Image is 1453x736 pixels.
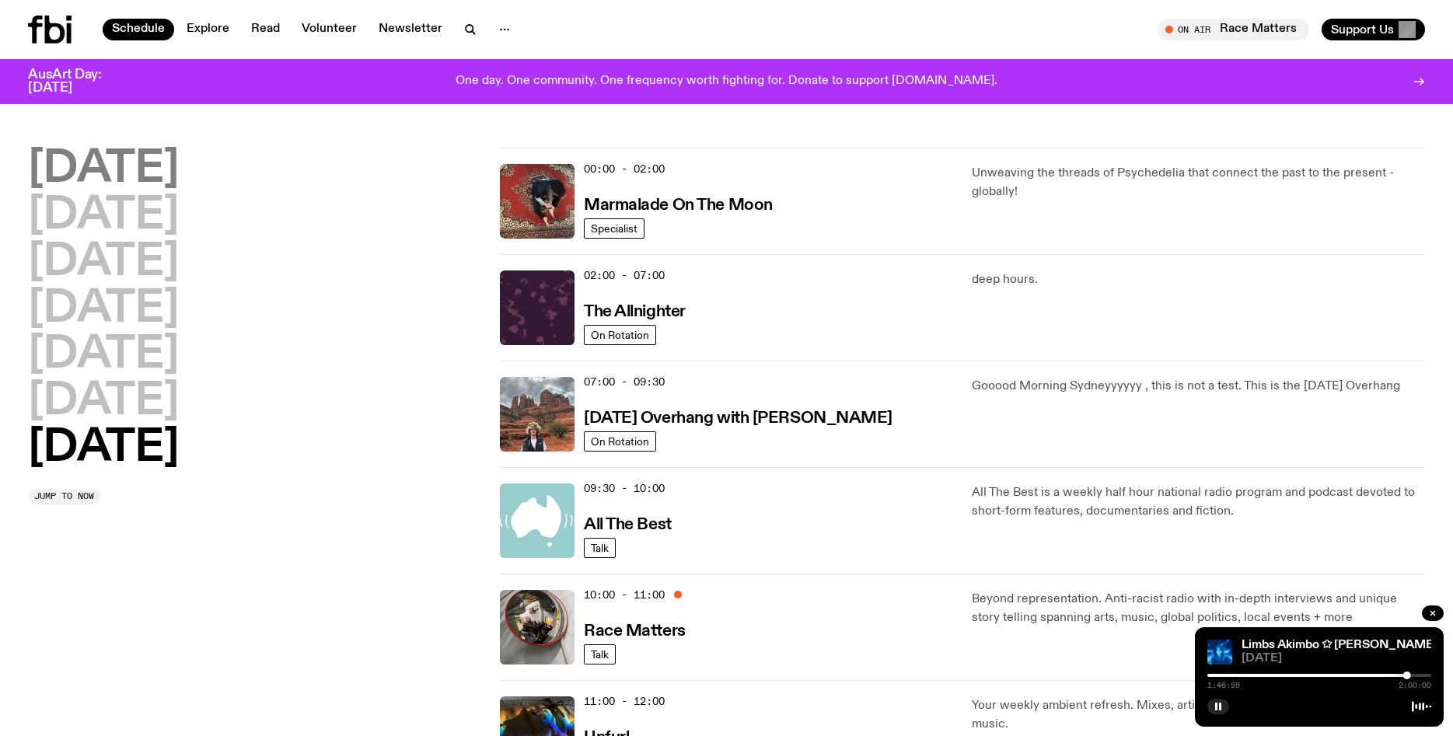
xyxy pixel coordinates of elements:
button: [DATE] [28,427,179,470]
a: Explore [177,19,239,40]
a: [DATE] Overhang with [PERSON_NAME] [584,407,892,427]
button: [DATE] [28,380,179,424]
h3: All The Best [584,517,672,533]
img: Tommy - Persian Rug [500,164,575,239]
span: Talk [591,542,609,553]
span: 09:30 - 10:00 [584,481,665,496]
a: All The Best [584,514,672,533]
h3: The Allnighter [584,304,686,320]
span: 10:00 - 11:00 [584,588,665,602]
button: [DATE] [28,148,179,191]
h3: Marmalade On The Moon [584,197,773,214]
span: 02:00 - 07:00 [584,268,665,283]
a: Schedule [103,19,174,40]
a: Marmalade On The Moon [584,194,773,214]
p: Gooood Morning Sydneyyyyyy , this is not a test. This is the [DATE] Overhang [972,377,1425,396]
span: Jump to now [34,492,94,501]
a: Talk [584,538,616,558]
button: [DATE] [28,241,179,284]
button: On AirRace Matters [1158,19,1309,40]
button: [DATE] [28,194,179,238]
a: On Rotation [584,325,656,345]
a: Race Matters [584,620,686,640]
span: 11:00 - 12:00 [584,694,665,709]
span: Specialist [591,222,637,234]
a: Volunteer [292,19,366,40]
h3: [DATE] Overhang with [PERSON_NAME] [584,410,892,427]
a: Limbs Akimbo ✩ [PERSON_NAME] ✩ [1242,639,1450,651]
span: On Rotation [591,435,649,447]
button: Jump to now [28,489,100,504]
span: 07:00 - 09:30 [584,375,665,389]
a: The Allnighter [584,301,686,320]
a: Newsletter [369,19,452,40]
span: Talk [591,648,609,660]
span: Support Us [1331,23,1394,37]
button: Support Us [1322,19,1425,40]
img: A photo of the Race Matters team taken in a rear view or "blindside" mirror. A bunch of people of... [500,590,575,664]
a: Specialist [584,218,644,239]
span: [DATE] [1242,653,1431,664]
p: Your weekly ambient refresh. Mixes, artist interviews and dreamy, celestial music. [972,696,1425,734]
span: 00:00 - 02:00 [584,162,665,176]
h3: AusArt Day: [DATE] [28,68,127,95]
a: Talk [584,644,616,664]
p: Unweaving the threads of Psychedelia that connect the past to the present - globally! [972,164,1425,201]
button: [DATE] [28,333,179,377]
p: One day. One community. One frequency worth fighting for. Donate to support [DOMAIN_NAME]. [456,75,997,89]
p: All The Best is a weekly half hour national radio program and podcast devoted to short-form featu... [972,483,1425,521]
button: [DATE] [28,288,179,331]
a: Read [242,19,289,40]
span: On Rotation [591,329,649,340]
span: 1:46:59 [1207,682,1240,689]
span: 2:00:00 [1399,682,1431,689]
p: Beyond representation. Anti-racist radio with in-depth interviews and unique story telling spanni... [972,590,1425,627]
a: On Rotation [584,431,656,452]
p: deep hours. [972,270,1425,289]
h3: Race Matters [584,623,686,640]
